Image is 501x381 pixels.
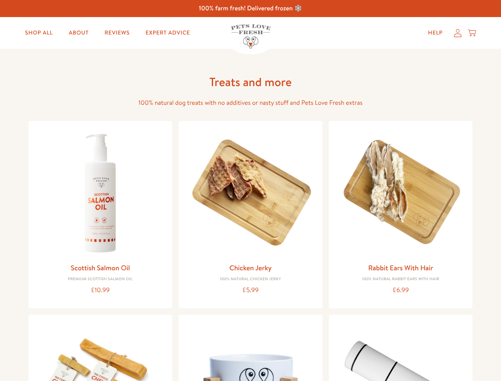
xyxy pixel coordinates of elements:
div: Premium Scottish Salmon Oil [35,277,166,282]
img: Scottish Salmon Oil [35,127,166,259]
img: Rabbit Ears With Hair [335,127,466,259]
a: Rabbit Ears With Hair [368,263,433,273]
a: Help [422,25,449,41]
a: About [62,25,95,41]
img: Chicken Jerky [185,127,316,259]
a: Reviews [98,25,136,41]
a: Chicken Jerky [229,263,272,273]
a: Scottish Salmon Oil [71,263,130,273]
div: £10.99 [35,285,166,296]
a: Expert Advice [139,25,196,41]
div: £6.99 [335,285,466,296]
h1: Treats and more [124,74,378,90]
div: £5.99 [185,285,316,296]
span: 100% natural dog treats with no additives or nasty stuff and Pets Love Fresh extras [138,98,363,107]
div: 100% Natural Rabbit Ears with hair [335,277,466,282]
a: Shop All [19,25,59,41]
div: 100% Natural Chicken Jerky [185,277,316,282]
img: Pets Love Fresh [231,24,271,48]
